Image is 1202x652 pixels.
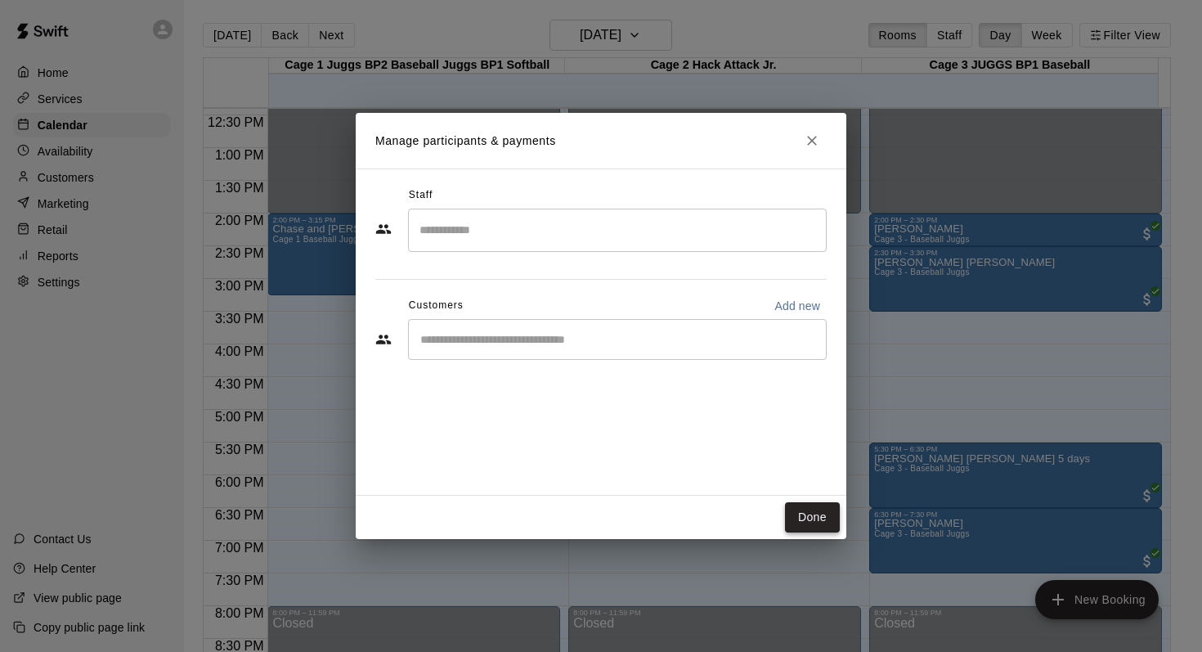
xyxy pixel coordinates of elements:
[375,221,392,237] svg: Staff
[797,126,827,155] button: Close
[375,133,556,150] p: Manage participants & payments
[375,331,392,348] svg: Customers
[409,182,433,209] span: Staff
[785,502,840,533] button: Done
[408,319,827,360] div: Start typing to search customers...
[408,209,827,252] div: Search staff
[774,298,820,314] p: Add new
[768,293,827,319] button: Add new
[409,293,464,319] span: Customers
